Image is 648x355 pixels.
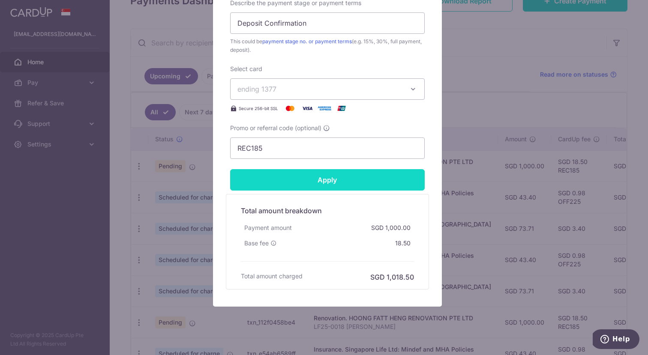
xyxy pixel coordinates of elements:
h6: Total amount charged [241,272,303,280]
img: Visa [299,103,316,113]
iframe: Opens a widget where you can find more information [593,329,639,351]
input: Apply [230,169,425,191]
button: ending 1377 [230,78,425,100]
span: Promo or referral code (optional) [230,124,321,132]
h6: SGD 1,018.50 [370,272,414,282]
div: 18.50 [392,236,414,251]
img: UnionPay [333,103,350,113]
h5: Total amount breakdown [241,206,414,216]
img: American Express [316,103,333,113]
span: Base fee [244,239,269,248]
a: payment stage no. or payment terms [262,38,352,45]
div: Payment amount [241,220,295,236]
span: Secure 256-bit SSL [239,105,278,112]
span: ending 1377 [237,85,276,93]
span: This could be (e.g. 15%, 30%, full payment, deposit). [230,37,425,54]
img: Mastercard [282,103,299,113]
label: Select card [230,65,262,73]
div: SGD 1,000.00 [368,220,414,236]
